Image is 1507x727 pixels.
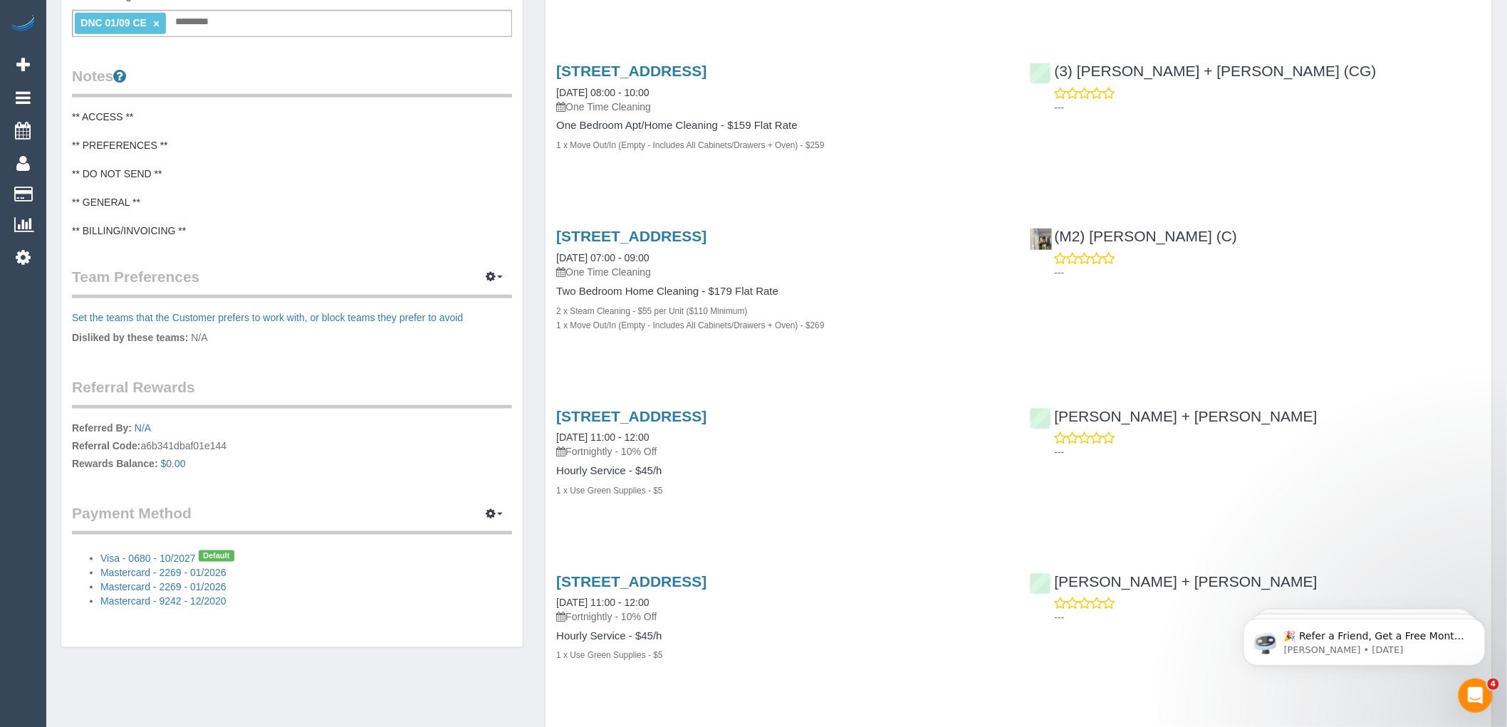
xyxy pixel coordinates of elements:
p: a6b341dbaf01e144 [72,421,512,474]
small: 1 x Use Green Supplies - $5 [556,486,662,496]
a: [DATE] 08:00 - 10:00 [556,87,649,98]
a: × [153,18,160,30]
label: Disliked by these teams: [72,330,188,345]
legend: Team Preferences [72,266,512,298]
img: (M2) Ranjan Adhikari (C) [1031,229,1052,250]
label: Rewards Balance: [72,456,158,471]
a: Set the teams that the Customer prefers to work with, or block teams they prefer to avoid [72,312,463,323]
h4: One Bedroom Apt/Home Cleaning - $159 Flat Rate [556,120,1008,132]
small: 1 x Use Green Supplies - $5 [556,651,662,661]
h4: Hourly Service - $45/h [556,630,1008,642]
p: --- [1055,266,1481,280]
span: DNC 01/09 CE [80,17,147,28]
iframe: Intercom notifications message [1222,589,1507,689]
small: 1 x Move Out/In (Empty - Includes All Cabinets/Drawers + Oven) - $259 [556,140,824,150]
a: [DATE] 11:00 - 12:00 [556,597,649,608]
img: Automaid Logo [9,14,37,34]
span: N/A [191,332,207,343]
a: [STREET_ADDRESS] [556,63,706,79]
p: One Time Cleaning [556,265,1008,279]
a: [STREET_ADDRESS] [556,408,706,424]
small: 2 x Steam Cleaning - $55 per Unit ($110 Minimum) [556,306,747,316]
h4: Hourly Service - $45/h [556,465,1008,477]
p: --- [1055,445,1481,459]
a: (M2) [PERSON_NAME] (C) [1030,228,1238,244]
span: Default [199,550,234,562]
p: --- [1055,100,1481,115]
a: [STREET_ADDRESS] [556,573,706,590]
small: 1 x Move Out/In (Empty - Includes All Cabinets/Drawers + Oven) - $269 [556,320,824,330]
p: Fortnightly - 10% Off [556,610,1008,624]
a: Mastercard - 9242 - 12/2020 [100,595,226,607]
a: $0.00 [161,458,186,469]
span: 4 [1488,679,1499,690]
a: Mastercard - 2269 - 01/2026 [100,581,226,592]
label: Referred By: [72,421,132,435]
p: Fortnightly - 10% Off [556,444,1008,459]
legend: Payment Method [72,503,512,535]
a: [PERSON_NAME] + [PERSON_NAME] [1030,573,1318,590]
a: Mastercard - 2269 - 01/2026 [100,567,226,578]
legend: Notes [72,66,512,98]
legend: Referral Rewards [72,377,512,409]
label: Referral Code: [72,439,140,453]
p: One Time Cleaning [556,100,1008,114]
iframe: Intercom live chat [1459,679,1493,713]
a: Visa - 0680 - 10/2027 [100,553,196,564]
a: [DATE] 07:00 - 09:00 [556,252,649,263]
a: [PERSON_NAME] + [PERSON_NAME] [1030,408,1318,424]
a: [DATE] 11:00 - 12:00 [556,432,649,443]
a: [STREET_ADDRESS] [556,228,706,244]
p: --- [1055,610,1481,624]
h4: Two Bedroom Home Cleaning - $179 Flat Rate [556,286,1008,298]
a: N/A [135,422,151,434]
a: (3) [PERSON_NAME] + [PERSON_NAME] (CG) [1030,63,1377,79]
